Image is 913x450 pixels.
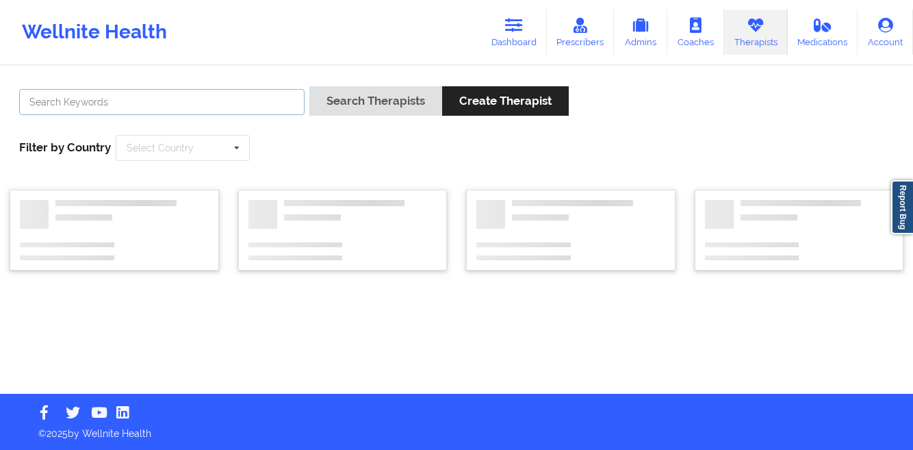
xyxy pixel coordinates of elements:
[127,143,194,153] div: Select Country
[19,89,305,115] input: Search Keywords
[19,140,111,154] span: Filter by Country
[29,417,884,440] p: © 2025 by Wellnite Health
[667,10,724,55] a: Coaches
[481,10,547,55] a: Dashboard
[547,10,615,55] a: Prescribers
[891,180,913,234] a: Report Bug
[788,10,858,55] a: Medications
[614,10,667,55] a: Admins
[858,10,913,55] a: Account
[442,86,569,116] button: Create Therapist
[724,10,788,55] a: Therapists
[309,86,442,116] button: Search Therapists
